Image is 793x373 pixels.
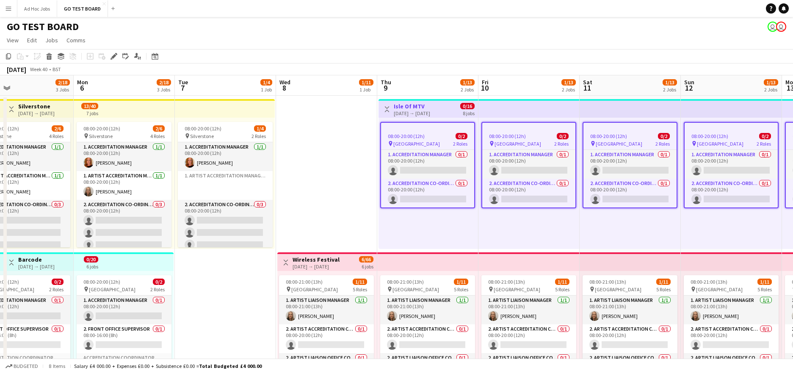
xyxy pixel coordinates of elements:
[74,363,262,369] div: Salary £4 000.00 + Expenses £0.00 + Subsistence £0.00 =
[63,35,89,46] a: Comms
[7,20,79,33] h1: GO TEST BOARD
[52,66,61,72] div: BST
[57,0,108,17] button: GO TEST BOARD
[3,35,22,46] a: View
[14,363,38,369] span: Budgeted
[4,362,39,371] button: Budgeted
[24,35,40,46] a: Edit
[27,36,37,44] span: Edit
[17,0,57,17] button: Ad Hoc Jobs
[776,22,786,32] app-user-avatar: Alice Skipper
[7,36,19,44] span: View
[47,363,67,369] span: 8 items
[28,66,49,72] span: Week 40
[45,36,58,44] span: Jobs
[768,22,778,32] app-user-avatar: Kelly Munce
[66,36,86,44] span: Comms
[199,363,262,369] span: Total Budgeted £4 000.00
[7,65,26,74] div: [DATE]
[42,35,61,46] a: Jobs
